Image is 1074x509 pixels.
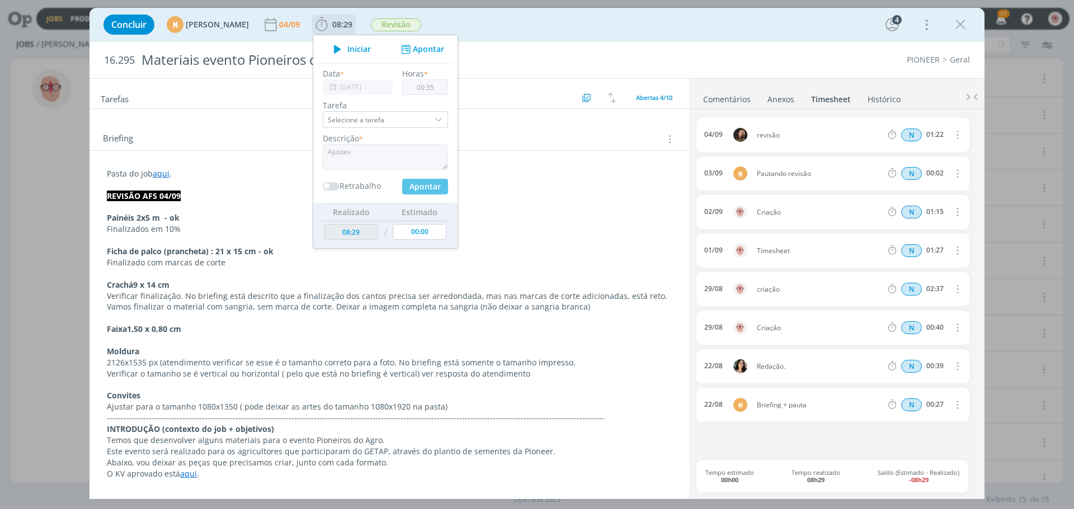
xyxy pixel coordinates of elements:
span: N [901,283,922,296]
td: / [381,221,390,244]
div: M [733,398,747,412]
img: J [733,128,747,142]
img: A [733,244,747,258]
span: Pautando revisão [752,170,886,177]
div: 01:15 [926,208,944,216]
p: Verificar o tamanho se é vertical ou horizontal ( pelo que está no briefing é vertical) ver respo... [107,368,672,379]
div: Horas normais [901,283,922,296]
span: N [901,398,922,411]
div: Horas normais [901,321,922,334]
label: Descrição [323,132,359,144]
p: O KV aprovado está . [107,468,672,479]
span: N [901,244,922,257]
span: N [901,129,922,141]
p: Verificar finalização. No briefing está descrito que a finalização dos cantos precisa ser arredon... [107,291,672,302]
button: Revisão [370,18,422,32]
span: criação [752,286,886,293]
b: 00h00 [721,475,738,484]
strong: Painéis 2x5 m - ok [107,212,180,223]
strong: Ficha de palco (prancheta) : 21 x 15 cm - ok [107,246,274,256]
p: Finalizado com marcas de corte [107,257,672,268]
div: 02/09 [704,208,723,216]
div: Anexos [767,94,794,105]
a: aqui [180,468,197,479]
span: Tempo estimado [705,469,754,483]
div: Horas normais [901,360,922,373]
span: Briefing [103,132,133,146]
label: Horas [402,68,424,79]
p: -------------------------------------------------------------------------------------------------... [107,412,672,424]
p: Finalizados em 10% [107,223,672,235]
div: 22/08 [704,401,723,408]
div: 4 [892,15,902,25]
div: M [167,16,183,33]
div: 00:02 [926,169,944,177]
strong: Moldura [107,346,139,356]
p: Este evento será realizado para os agricultores que participaram do GETAP, através do plantio de ... [107,446,672,457]
span: Timesheet [752,248,886,254]
button: Apontar [398,44,445,55]
img: A [733,282,747,296]
img: T [733,359,747,373]
div: 02:37 [926,285,944,293]
strong: INTRODUÇÃO (contexto do job + objetivos) [107,424,274,434]
span: Abertas 4/10 [636,93,672,102]
span: Saldo (Estimado - Realizado) [878,469,959,483]
span: Criação [752,325,886,331]
b: 08h29 [807,475,825,484]
div: Horas normais [901,244,922,257]
div: 00:40 [926,324,944,331]
div: 01:22 [926,131,944,139]
span: N [901,321,922,334]
label: Tarefa [323,99,448,111]
span: N [901,206,922,218]
a: Histórico [867,89,901,105]
p: Pasta do job . [107,168,672,179]
div: 01:27 [926,246,944,254]
span: revisão [752,132,886,139]
p: 2126x1535 px (atendimento verificar se esse é o tamanho correto para a foto. No briefing está som... [107,357,672,368]
span: Revisão [371,18,421,31]
div: 01/09 [704,246,723,254]
img: arrow-down-up.svg [608,93,616,103]
div: Horas normais [901,129,922,141]
label: Data [323,68,340,79]
span: N [901,167,922,180]
label: Retrabalho [340,180,381,192]
span: Briefing + pauta [752,402,886,408]
a: aqui [153,168,169,179]
div: 00:39 [926,362,944,370]
button: Iniciar [327,41,371,57]
div: dialog [89,8,984,499]
div: 22/08 [704,362,723,370]
strong: Crachá [107,279,133,290]
div: Materiais evento Pioneiros do Agro [137,46,605,74]
p: Abaixo, vou deixar as peças que precisamos criar, junto com cada formato. [107,457,672,468]
strong: Faixa [107,324,127,334]
button: Concluir [103,15,154,35]
span: Criação [752,209,886,216]
div: Horas normais [901,206,922,218]
strong: 9 x 14 cm [133,279,169,290]
div: Horas normais [901,398,922,411]
span: 16.295 [104,54,135,66]
ul: 08:29 [313,35,458,249]
div: 00:27 [926,401,944,408]
th: Realizado [322,203,381,221]
strong: 1,50 x 0,80 cm [127,324,181,334]
div: 04/09 [704,131,723,139]
button: 08:29 [313,16,355,34]
a: Comentários [703,89,751,105]
span: Tempo realizado [792,469,840,483]
button: M[PERSON_NAME] [167,16,249,33]
strong: Convites [107,390,140,401]
a: Geral [950,54,970,65]
input: Data [323,79,393,95]
span: [PERSON_NAME] [186,21,249,28]
div: Horas normais [901,167,922,180]
strong: PEÇA E FORMATO [107,490,175,501]
img: A [733,205,747,219]
img: A [733,321,747,335]
a: Timesheet [811,89,851,105]
span: Redação. [752,363,886,370]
